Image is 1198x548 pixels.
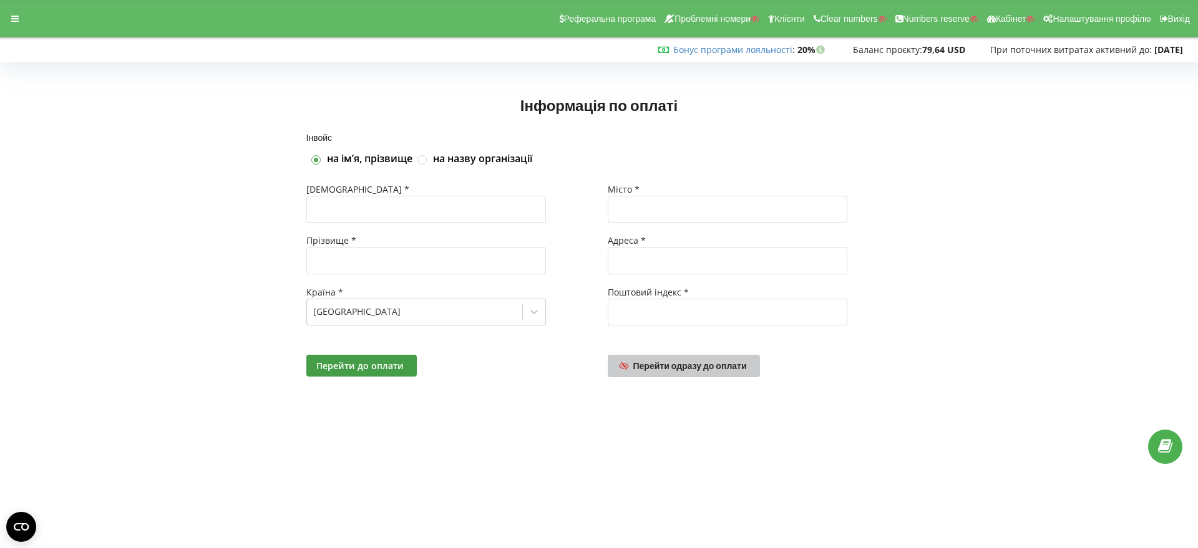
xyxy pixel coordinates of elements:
span: Clear numbers [821,14,878,24]
strong: [DATE] [1154,44,1183,55]
span: Кабінет [996,14,1026,24]
span: Баланс проєкту: [853,44,922,55]
a: Бонус програми лояльності [673,44,792,55]
span: : [673,44,795,55]
span: Країна * [306,286,343,298]
button: Open CMP widget [6,512,36,542]
span: Перейти одразу до оплати [633,360,747,371]
span: Поштовий індекс * [608,286,689,298]
span: Налаштування профілю [1053,14,1151,24]
span: Клієнти [774,14,805,24]
span: Інформація по оплаті [520,96,678,114]
strong: 20% [797,44,828,55]
span: Місто * [608,183,640,195]
span: Прізвище * [306,234,356,246]
span: Numbers reserve [903,14,970,24]
button: Перейти до оплати [306,355,417,377]
strong: 79,64 USD [922,44,965,55]
span: Реферальна програма [564,14,656,24]
label: на назву організації [433,152,532,166]
span: [DEMOGRAPHIC_DATA] * [306,183,409,195]
label: на імʼя, прізвище [327,152,412,166]
span: Вихід [1168,14,1190,24]
span: При поточних витратах активний до: [990,44,1152,55]
span: Інвойс [306,132,333,143]
span: Проблемні номери [674,14,751,24]
a: Перейти одразу до оплати [608,355,760,377]
span: Адреса * [608,234,646,246]
span: Перейти до оплати [316,360,404,372]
